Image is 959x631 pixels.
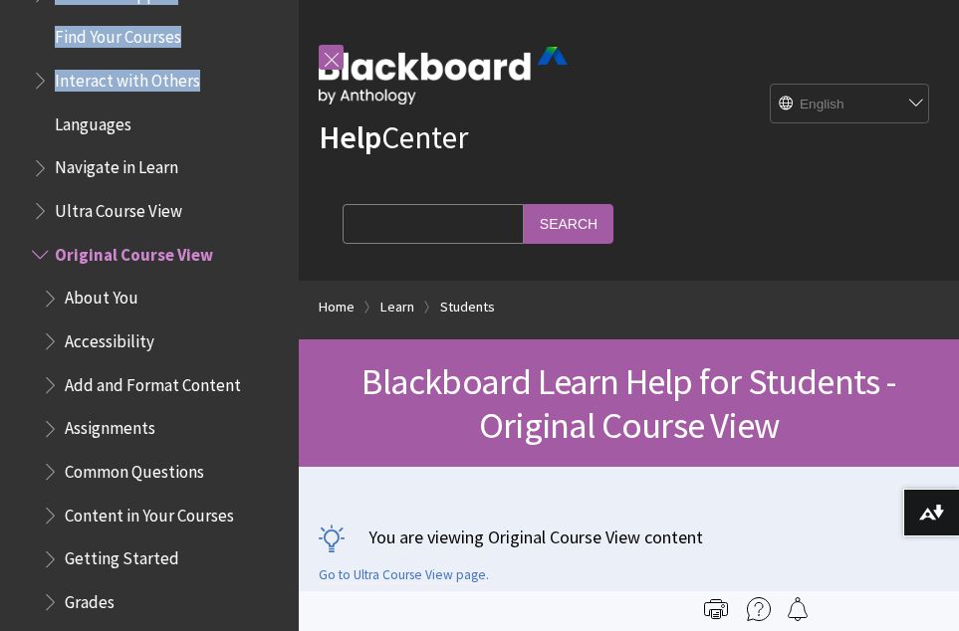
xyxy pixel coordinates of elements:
strong: Help [319,117,381,157]
a: HelpCenter [319,117,468,157]
span: Languages [55,107,131,134]
a: Go to Ultra Course View page. [319,566,489,584]
span: Getting Started [65,542,179,569]
img: Follow this page [786,597,810,621]
span: Find Your Courses [55,21,181,48]
span: About You [65,282,138,309]
span: Blackboard Learn Help for Students - Original Course View [361,358,895,448]
span: Add and Format Content [65,368,241,395]
span: Assignments [65,412,155,439]
span: Ultra Course View [55,194,182,221]
img: Print [704,597,728,621]
span: Original Course View [55,238,213,265]
span: Grades [65,585,115,612]
p: You are viewing Original Course View content [319,525,939,549]
span: Content in Your Courses [65,499,234,526]
input: Search [524,204,613,243]
a: Learn [380,295,414,319]
img: More help [747,597,771,621]
img: Blackboard by Anthology [319,47,568,105]
a: Home [319,295,355,319]
span: Accessibility [65,324,154,351]
select: Site Language Selector [771,85,930,124]
span: Interact with Others [55,64,200,91]
a: Students [440,295,495,319]
span: Navigate in Learn [55,151,178,178]
span: Common Questions [65,455,204,482]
